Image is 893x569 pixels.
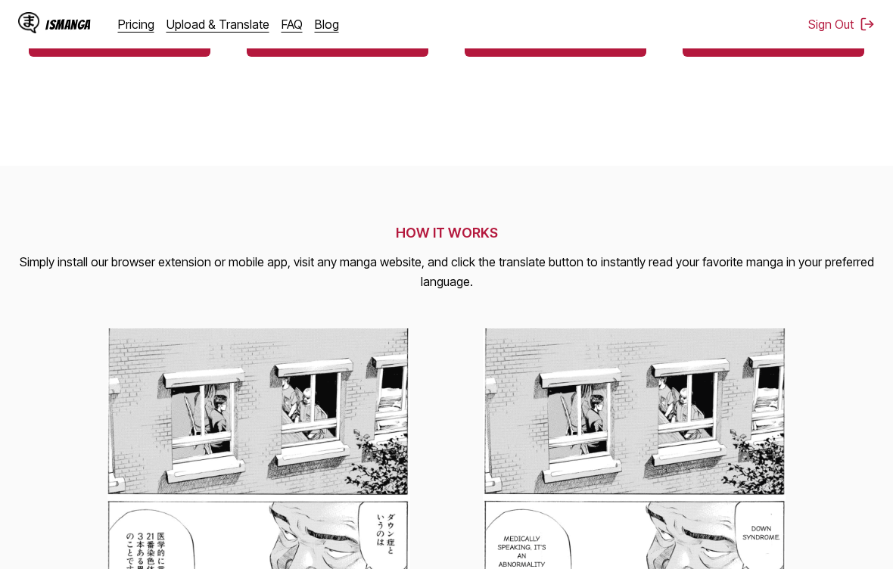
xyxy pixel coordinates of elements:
a: Pricing [118,17,154,32]
img: Sign out [860,17,875,32]
h2: HOW IT WORKS [18,225,875,241]
a: FAQ [282,17,303,32]
div: IsManga [45,17,91,32]
a: Blog [315,17,339,32]
a: IsManga LogoIsManga [18,12,118,36]
p: Simply install our browser extension or mobile app, visit any manga website, and click the transl... [18,253,875,291]
a: Upload & Translate [166,17,269,32]
img: IsManga Logo [18,12,39,33]
button: Sign Out [808,17,875,32]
